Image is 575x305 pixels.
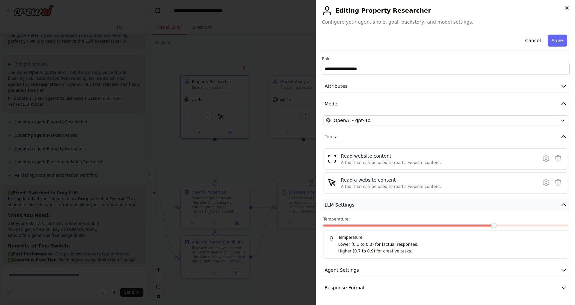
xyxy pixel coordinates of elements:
[338,241,563,248] p: Lower (0.1 to 0.3) for factual responses.
[324,83,347,89] span: Attributes
[341,177,441,183] div: Read a website content
[323,217,350,222] span: Temperature:
[341,184,441,189] div: A tool that can be used to read a website content.
[324,133,336,140] span: Tools
[333,117,370,124] span: OpenAI - gpt-4o
[540,177,552,189] button: Configure tool
[322,264,570,276] button: Agent Settings
[324,202,354,208] span: LLM Settings
[341,160,441,165] div: A tool that can be used to read a website content.
[322,80,570,92] button: Attributes
[322,19,570,25] span: Configure your agent's role, goal, backstory, and model settings.
[548,35,567,47] button: Save
[322,56,570,62] label: Role
[324,267,359,273] span: Agent Settings
[322,5,570,16] h2: Editing Property Researcher
[322,131,570,143] button: Tools
[327,154,337,163] img: ScrapeWebsiteTool
[552,153,564,165] button: Delete tool
[322,98,570,110] button: Model
[324,284,365,291] span: Response Format
[338,248,563,255] p: Higher (0.7 to 0.9) for creative tasks.
[521,35,545,47] button: Cancel
[324,100,338,107] span: Model
[323,115,568,125] button: OpenAI - gpt-4o
[552,177,564,189] button: Delete tool
[540,153,552,165] button: Configure tool
[322,199,570,211] button: LLM Settings
[322,282,570,294] button: Response Format
[341,153,441,159] div: Read website content
[327,178,337,187] img: ScrapeElementFromWebsiteTool
[329,235,563,240] h5: Temperature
